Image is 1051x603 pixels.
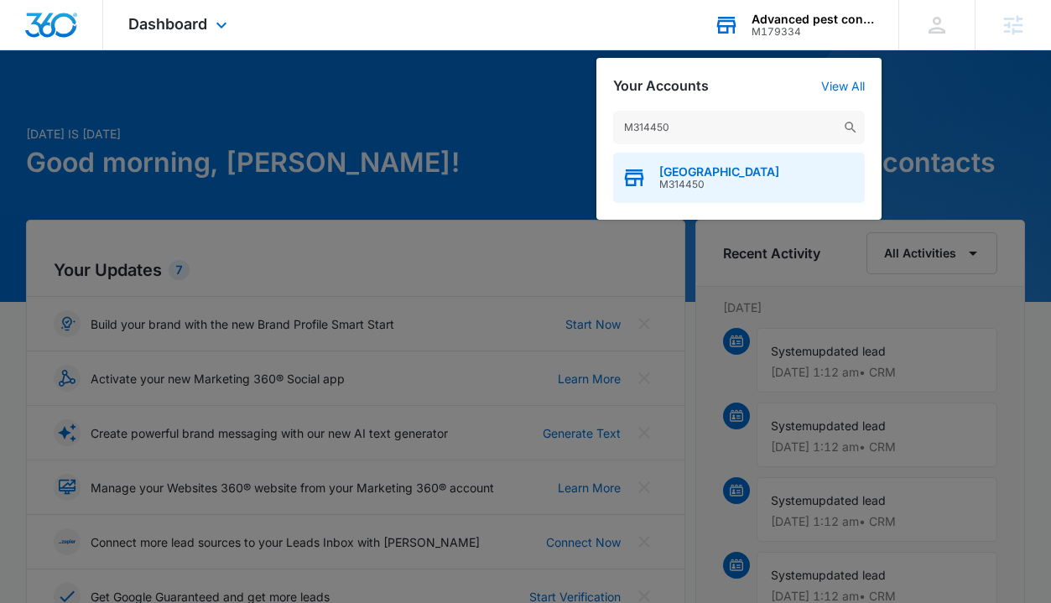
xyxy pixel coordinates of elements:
[613,153,865,203] button: [GEOGRAPHIC_DATA]M314450
[659,179,779,190] span: M314450
[128,15,207,33] span: Dashboard
[613,78,709,94] h2: Your Accounts
[821,79,865,93] a: View All
[752,26,874,38] div: account id
[752,13,874,26] div: account name
[659,165,779,179] span: [GEOGRAPHIC_DATA]
[613,111,865,144] input: Search Accounts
